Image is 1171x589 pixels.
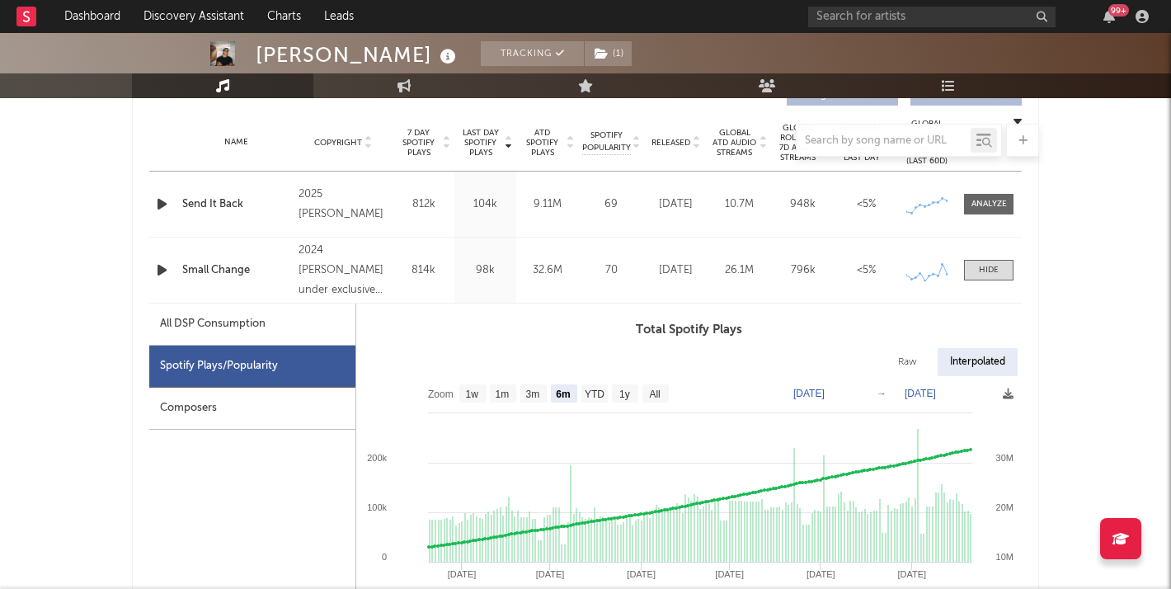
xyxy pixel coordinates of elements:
div: Composers [149,388,355,430]
text: 200k [367,453,387,463]
div: Spotify Plays/Popularity [149,346,355,388]
text: YTD [585,389,604,400]
div: 948k [775,196,830,213]
div: 10.7M [712,196,767,213]
text: [DATE] [807,569,835,579]
div: <5% [839,196,894,213]
div: [DATE] [648,262,703,279]
text: All [649,389,660,400]
div: Raw [886,348,929,376]
div: 26.1M [712,262,767,279]
div: 796k [775,262,830,279]
div: All DSP Consumption [149,304,355,346]
text: Zoom [428,389,454,400]
div: 98k [459,262,512,279]
div: [DATE] [648,196,703,213]
button: Tracking [481,41,584,66]
text: [DATE] [905,388,936,399]
text: [DATE] [793,388,825,399]
text: 1w [466,389,479,400]
text: → [877,388,886,399]
text: [DATE] [898,569,927,579]
div: 814k [397,262,450,279]
button: (1) [585,41,632,66]
button: 99+ [1103,10,1115,23]
text: [DATE] [715,569,744,579]
span: ( 1 ) [584,41,633,66]
text: [DATE] [536,569,565,579]
text: 0 [382,552,387,562]
div: 32.6M [520,262,574,279]
text: 6m [556,389,570,400]
div: 2025 [PERSON_NAME] [299,185,388,224]
a: Small Change [182,262,290,279]
div: 99 + [1108,4,1129,16]
span: Estimated % Playlist Streams Last Day [839,123,884,163]
text: [DATE] [448,569,477,579]
text: 10M [996,552,1013,562]
div: Global Streaming Trend (Last 60D) [902,118,952,167]
text: 30M [996,453,1013,463]
div: [PERSON_NAME] [256,41,460,68]
text: [DATE] [627,569,656,579]
div: Interpolated [938,348,1018,376]
div: 69 [582,196,640,213]
div: 2024 [PERSON_NAME] under exclusive licence to Mandatory Music [299,241,388,300]
h3: Total Spotify Plays [356,320,1022,340]
div: 70 [582,262,640,279]
text: 1y [619,389,630,400]
div: All DSP Consumption [160,314,266,334]
input: Search by song name or URL [797,134,971,148]
div: 104k [459,196,512,213]
text: 20M [996,502,1013,512]
div: <5% [839,262,894,279]
text: 3m [526,389,540,400]
text: 100k [367,502,387,512]
text: 1m [496,389,510,400]
div: 812k [397,196,450,213]
a: Send It Back [182,196,290,213]
input: Search for artists [808,7,1056,27]
div: 9.11M [520,196,574,213]
span: Global Rolling 7D Audio Streams [775,123,821,163]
